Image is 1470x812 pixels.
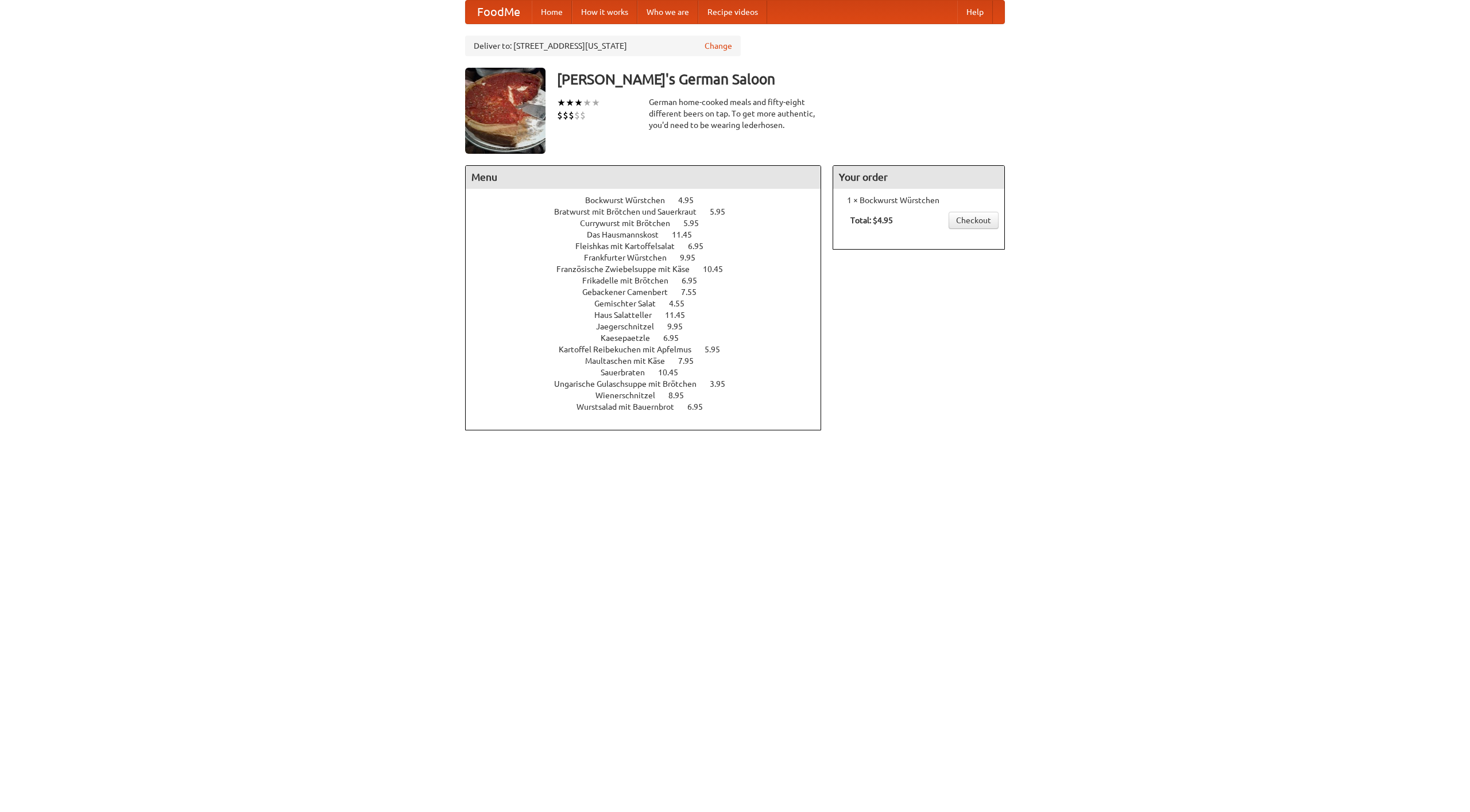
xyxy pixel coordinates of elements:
b: Total: $4.95 [850,216,893,225]
li: $ [574,109,580,122]
span: 6.95 [687,402,714,411]
span: 7.55 [681,287,708,297]
span: 4.55 [669,299,696,308]
a: Jaegerschnitzel 9.95 [596,322,704,331]
div: German home-cooked meals and fifty-eight different beers on tap. To get more authentic, you'd nee... [649,96,821,131]
div: Deliver to: [STREET_ADDRESS][US_STATE] [465,36,741,56]
a: Frikadelle mit Brötchen 6.95 [582,276,718,285]
a: Fleishkas mit Kartoffelsalat 6.95 [575,242,725,251]
span: Currywurst mit Brötchen [580,219,682,228]
a: Who we are [637,1,698,24]
span: 11.45 [665,310,697,320]
li: ★ [557,96,566,109]
span: 6.95 [663,333,690,343]
span: 5.95 [705,345,732,354]
a: Haus Salatteller 11.45 [594,310,706,320]
a: Frankfurter Würstchen 9.95 [584,253,717,262]
span: Das Hausmannskost [587,230,670,239]
span: Kaesepaetzle [601,333,661,343]
a: Wienerschnitzel 8.95 [595,391,705,400]
li: ★ [583,96,591,109]
span: Ungarische Gulaschsuppe mit Brötchen [554,379,708,388]
span: Wurstsalad mit Bauernbrot [577,402,686,411]
a: Das Hausmannskost 11.45 [587,230,713,239]
img: angular.jpg [465,68,546,154]
span: 5.95 [683,219,710,228]
li: $ [557,109,563,122]
a: Checkout [949,212,999,229]
a: FoodMe [466,1,532,24]
span: 6.95 [682,276,709,285]
li: ★ [574,96,583,109]
a: How it works [572,1,637,24]
span: 5.95 [710,207,737,216]
span: 10.45 [703,265,734,274]
a: Kartoffel Reibekuchen mit Apfelmus 5.95 [559,345,741,354]
a: Help [957,1,993,24]
span: Gemischter Salat [594,299,667,308]
li: ★ [591,96,600,109]
li: $ [563,109,568,122]
span: 6.95 [688,242,715,251]
a: Bratwurst mit Brötchen und Sauerkraut 5.95 [554,207,746,216]
span: 9.95 [667,322,694,331]
span: Sauerbraten [601,368,656,377]
a: Gemischter Salat 4.55 [594,299,706,308]
span: Fleishkas mit Kartoffelsalat [575,242,686,251]
span: 4.95 [678,196,705,205]
a: Sauerbraten 10.45 [601,368,699,377]
span: Gebackener Camenbert [582,287,679,297]
h4: Your order [833,166,1004,189]
a: Ungarische Gulaschsuppe mit Brötchen 3.95 [554,379,746,388]
h3: [PERSON_NAME]'s German Saloon [557,68,1005,91]
a: Currywurst mit Brötchen 5.95 [580,219,720,228]
span: Kartoffel Reibekuchen mit Apfelmus [559,345,703,354]
a: Change [705,40,732,52]
span: Haus Salatteller [594,310,663,320]
span: Frankfurter Würstchen [584,253,678,262]
span: 8.95 [668,391,695,400]
h4: Menu [466,166,821,189]
a: Recipe videos [698,1,767,24]
span: Wienerschnitzel [595,391,667,400]
a: Bockwurst Würstchen 4.95 [585,196,715,205]
span: Maultaschen mit Käse [585,356,676,366]
span: 7.95 [678,356,705,366]
a: Französische Zwiebelsuppe mit Käse 10.45 [556,265,744,274]
a: Kaesepaetzle 6.95 [601,333,700,343]
li: 1 × Bockwurst Würstchen [839,195,999,206]
span: Bratwurst mit Brötchen und Sauerkraut [554,207,708,216]
a: Wurstsalad mit Bauernbrot 6.95 [577,402,724,411]
span: 10.45 [658,368,690,377]
span: Frikadelle mit Brötchen [582,276,680,285]
a: Home [532,1,572,24]
li: ★ [566,96,574,109]
li: $ [580,109,586,122]
a: Gebackener Camenbert 7.55 [582,287,718,297]
span: 3.95 [710,379,737,388]
li: $ [568,109,574,122]
a: Maultaschen mit Käse 7.95 [585,356,715,366]
span: Französische Zwiebelsuppe mit Käse [556,265,701,274]
span: 9.95 [680,253,707,262]
span: 11.45 [672,230,703,239]
span: Bockwurst Würstchen [585,196,676,205]
span: Jaegerschnitzel [596,322,666,331]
